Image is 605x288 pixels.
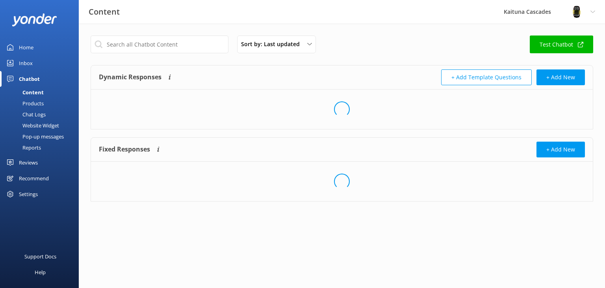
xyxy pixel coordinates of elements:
[91,36,228,53] input: Search all Chatbot Content
[530,36,593,53] a: Test Chatbot
[99,142,150,157] h4: Fixed Responses
[12,13,57,26] img: yonder-white-logo.png
[5,142,41,153] div: Reports
[5,87,44,98] div: Content
[19,170,49,186] div: Recommend
[19,39,33,55] div: Home
[5,120,59,131] div: Website Widget
[536,142,585,157] button: + Add New
[571,6,583,18] img: 802-1755650174.png
[19,71,40,87] div: Chatbot
[5,120,79,131] a: Website Widget
[19,155,38,170] div: Reviews
[5,142,79,153] a: Reports
[536,69,585,85] button: + Add New
[99,69,161,85] h4: Dynamic Responses
[5,109,79,120] a: Chat Logs
[441,69,532,85] button: + Add Template Questions
[5,109,46,120] div: Chat Logs
[89,6,120,18] h3: Content
[35,264,46,280] div: Help
[5,131,79,142] a: Pop-up messages
[5,87,79,98] a: Content
[5,131,64,142] div: Pop-up messages
[5,98,44,109] div: Products
[19,55,33,71] div: Inbox
[24,249,56,264] div: Support Docs
[19,186,38,202] div: Settings
[241,40,304,49] span: Sort by: Last updated
[5,98,79,109] a: Products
